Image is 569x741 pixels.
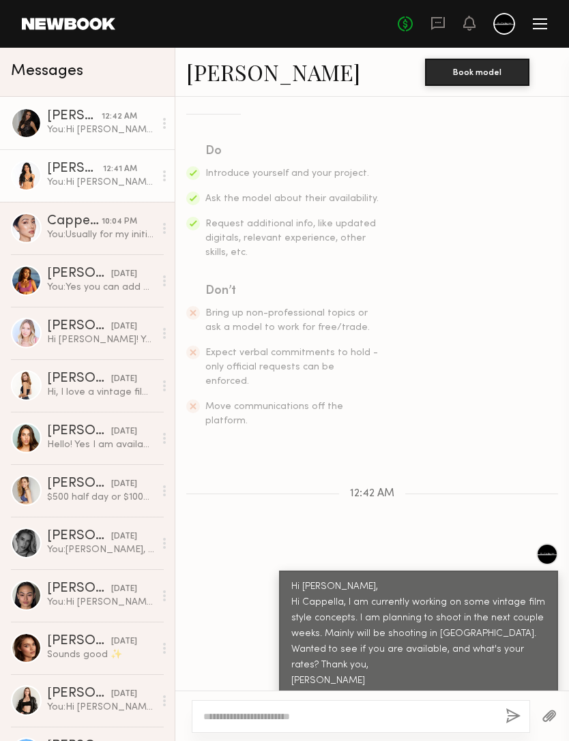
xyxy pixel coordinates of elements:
[47,281,154,294] div: You: Yes you can add me on IG, Ki_production. I have some of my work on there, but not kept up to...
[111,478,137,491] div: [DATE]
[47,162,103,176] div: [PERSON_NAME]
[425,59,529,86] button: Book model
[186,57,360,87] a: [PERSON_NAME]
[47,333,154,346] div: Hi [PERSON_NAME]! Yes I should be available within the next few weeks. My rate is usually around ...
[205,309,370,332] span: Bring up non-professional topics or ask a model to work for free/trade.
[47,543,154,556] div: You: [PERSON_NAME], Thank you for getting back to me, we just finished our shoot [DATE] (7/24). B...
[111,320,137,333] div: [DATE]
[47,386,154,399] div: Hi, I love a vintage film concept. I’m available between [DATE]-[DATE] then have availability mid...
[47,635,111,648] div: [PERSON_NAME]
[47,438,154,451] div: Hello! Yes I am available! I would love to work & love this idea! My rate is usually $75/hr. 4 hr...
[102,110,137,123] div: 12:42 AM
[111,425,137,438] div: [DATE]
[111,688,137,701] div: [DATE]
[205,194,379,203] span: Ask the model about their availability.
[291,579,546,689] div: Hi [PERSON_NAME], Hi Cappella, I am currently working on some vintage film style concepts. I am p...
[102,215,137,228] div: 10:04 PM
[205,220,376,257] span: Request additional info, like updated digitals, relevant experience, other skills, etc.
[47,425,111,438] div: [PERSON_NAME]
[47,701,154,714] div: You: Hi [PERSON_NAME], Thank you for the reply. We actually had our shoot [DATE]. Let's keep in t...
[47,215,102,228] div: Cappella L.
[111,530,137,543] div: [DATE]
[47,267,111,281] div: [PERSON_NAME]
[47,372,111,386] div: [PERSON_NAME]
[111,373,137,386] div: [DATE]
[47,582,111,596] div: [PERSON_NAME]
[205,282,380,301] div: Don’t
[47,530,111,543] div: [PERSON_NAME]
[205,169,369,178] span: Introduce yourself and your project.
[111,635,137,648] div: [DATE]
[47,110,102,123] div: [PERSON_NAME]
[47,320,111,333] div: [PERSON_NAME]
[47,596,154,609] div: You: Hi [PERSON_NAME], Totally! Let's plan another shoot together? You can add me on IG, Ki_produ...
[47,228,154,241] div: You: Usually for my initial concept shoots only takes about 2 hours or so. Especially with models...
[103,163,137,176] div: 12:41 AM
[205,142,380,161] div: Do
[47,123,154,136] div: You: Hi [PERSON_NAME], Hi Cappella, I am currently working on some vintage film style concepts. I...
[205,402,343,425] span: Move communications off the platform.
[11,63,83,79] span: Messages
[425,65,529,77] a: Book model
[47,491,154,504] div: $500 half day or $1000 full day
[111,583,137,596] div: [DATE]
[47,648,154,661] div: Sounds good ✨
[47,687,111,701] div: [PERSON_NAME]
[350,488,394,500] span: 12:42 AM
[205,348,378,386] span: Expect verbal commitments to hold - only official requests can be enforced.
[111,268,137,281] div: [DATE]
[47,477,111,491] div: [PERSON_NAME]
[47,176,154,189] div: You: Hi [PERSON_NAME], Hi Cappella, I am currently working on some vintage film style concepts. I...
